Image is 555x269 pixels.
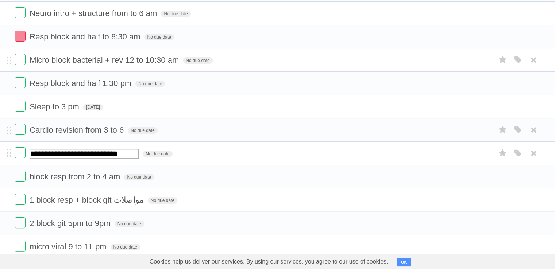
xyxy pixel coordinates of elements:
[15,217,26,228] label: Done
[161,11,190,17] span: No due date
[30,9,159,18] span: Neuro intro + structure from to 6 am
[496,147,510,159] label: Star task
[128,127,157,134] span: No due date
[496,54,510,66] label: Star task
[111,244,140,250] span: No due date
[15,241,26,252] label: Done
[143,151,172,157] span: No due date
[15,101,26,112] label: Done
[135,81,165,87] span: No due date
[30,219,112,228] span: 2 block git 5pm to 9pm
[30,195,146,204] span: 1 block resp + block git مواصلات
[115,221,144,227] span: No due date
[15,77,26,88] label: Done
[397,258,411,266] button: OK
[15,31,26,42] label: Done
[496,124,510,136] label: Star task
[30,102,81,111] span: Sleep to 3 pm
[142,254,396,269] span: Cookies help us deliver our services. By using our services, you agree to our use of cookies.
[15,54,26,65] label: Done
[83,104,103,110] span: [DATE]
[144,34,174,40] span: No due date
[30,172,122,181] span: block resp from 2 to 4 am
[30,79,133,88] span: Resp block and half 1:30 pm
[15,124,26,135] label: Done
[15,147,26,158] label: Done
[148,197,177,204] span: No due date
[30,125,126,134] span: Cardio revision from 3 to 6
[15,171,26,182] label: Done
[183,57,212,64] span: No due date
[30,32,142,41] span: Resp block and half to 8:30 am
[124,174,154,180] span: No due date
[30,55,181,65] span: Micro block bacterial + rev 12 to 10:30 am
[15,194,26,205] label: Done
[15,7,26,18] label: Done
[30,242,108,251] span: micro viral 9 to 11 pm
